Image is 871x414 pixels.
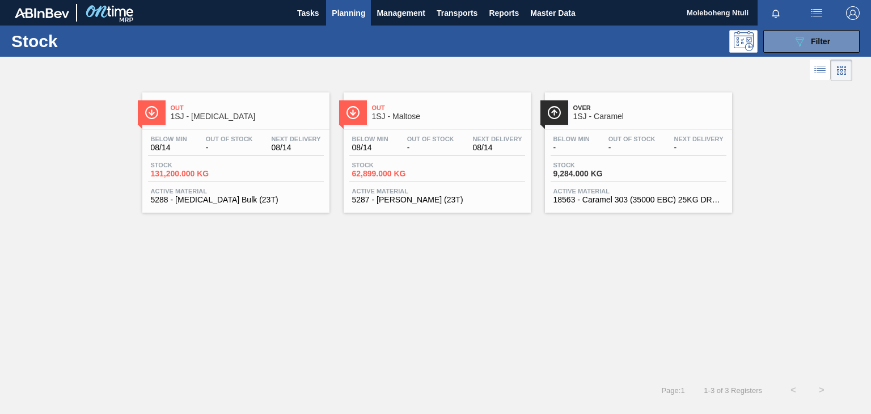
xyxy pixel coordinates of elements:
[295,6,320,20] span: Tasks
[489,6,519,20] span: Reports
[573,112,726,121] span: 1SJ - Caramel
[145,105,159,120] img: Ícone
[831,60,852,81] div: Card Vision
[372,112,525,121] span: 1SJ - Maltose
[437,6,477,20] span: Transports
[171,104,324,111] span: Out
[346,105,360,120] img: Ícone
[15,8,69,18] img: TNhmsLtSVTkK8tSr43FrP2fwEKptu5GPRR3wAAAABJRU5ErkJggg==
[352,188,522,195] span: Active Material
[272,136,321,142] span: Next Delivery
[473,143,522,152] span: 08/14
[473,136,522,142] span: Next Delivery
[530,6,575,20] span: Master Data
[151,136,187,142] span: Below Min
[547,105,561,120] img: Ícone
[352,136,388,142] span: Below Min
[674,143,724,152] span: -
[553,143,590,152] span: -
[810,6,823,20] img: userActions
[536,84,738,213] a: ÍconeOver1SJ - CaramelBelow Min-Out Of Stock-Next Delivery-Stock9,284.000 KGActive Material18563 ...
[352,196,522,204] span: 5287 - Maltose Bulk (23T)
[702,386,762,395] span: 1 - 3 of 3 Registers
[11,35,174,48] h1: Stock
[729,30,758,53] div: Programming: no user selected
[206,143,253,152] span: -
[674,136,724,142] span: Next Delivery
[151,170,230,178] span: 131,200.000 KG
[758,5,794,21] button: Notifications
[206,136,253,142] span: Out Of Stock
[810,60,831,81] div: List Vision
[553,162,633,168] span: Stock
[171,112,324,121] span: 1SJ - Dextrose
[151,162,230,168] span: Stock
[608,136,656,142] span: Out Of Stock
[608,143,656,152] span: -
[846,6,860,20] img: Logout
[151,143,187,152] span: 08/14
[573,104,726,111] span: Over
[272,143,321,152] span: 08/14
[372,104,525,111] span: Out
[763,30,860,53] button: Filter
[134,84,335,213] a: ÍconeOut1SJ - [MEDICAL_DATA]Below Min08/14Out Of Stock-Next Delivery08/14Stock131,200.000 KGActiv...
[335,84,536,213] a: ÍconeOut1SJ - MaltoseBelow Min08/14Out Of Stock-Next Delivery08/14Stock62,899.000 KGActive Materi...
[332,6,365,20] span: Planning
[553,188,724,195] span: Active Material
[151,188,321,195] span: Active Material
[553,170,633,178] span: 9,284.000 KG
[553,196,724,204] span: 18563 - Caramel 303 (35000 EBC) 25KG DRUM
[407,143,454,152] span: -
[151,196,321,204] span: 5288 - Dextrose Bulk (23T)
[377,6,425,20] span: Management
[352,143,388,152] span: 08/14
[811,37,830,46] span: Filter
[352,162,432,168] span: Stock
[807,376,836,404] button: >
[407,136,454,142] span: Out Of Stock
[661,386,684,395] span: Page : 1
[553,136,590,142] span: Below Min
[779,376,807,404] button: <
[352,170,432,178] span: 62,899.000 KG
